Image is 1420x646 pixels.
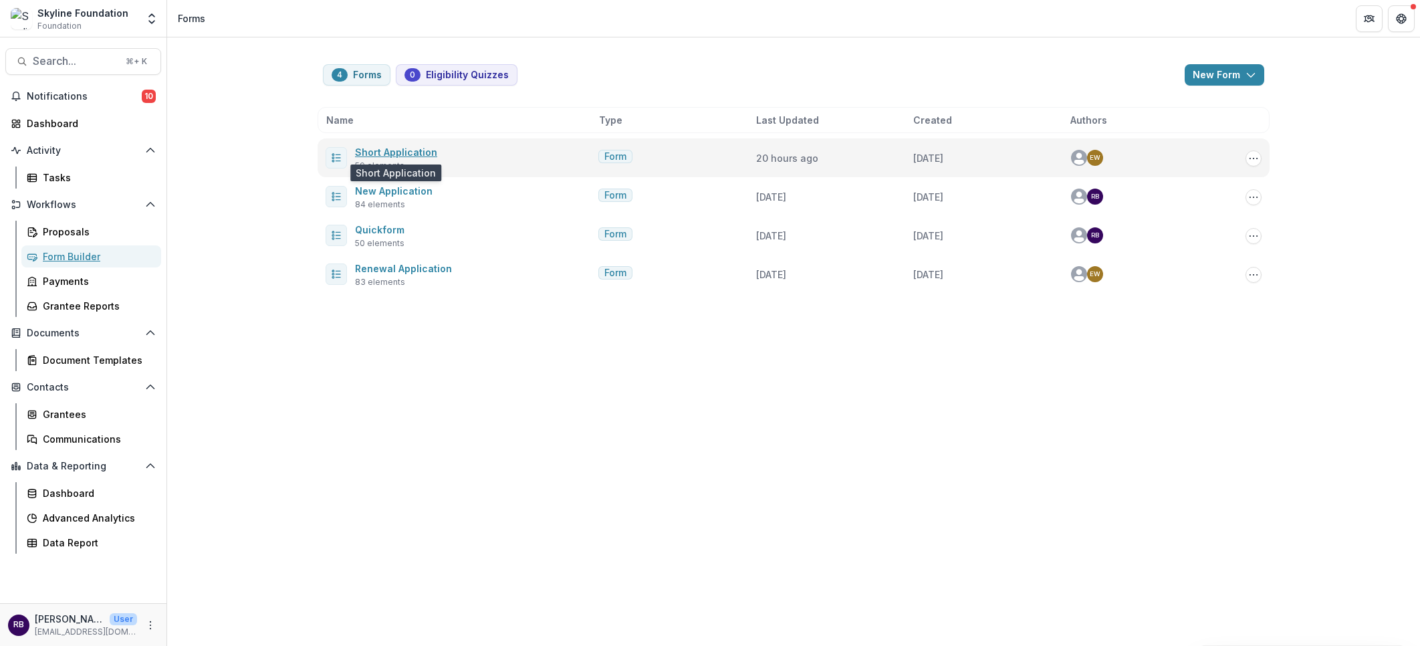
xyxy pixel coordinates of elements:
[1091,193,1099,200] div: Rose Brookhouse
[1090,154,1100,161] div: Eddie Whitfield
[326,113,354,127] span: Name
[1071,227,1087,243] svg: avatar
[37,6,128,20] div: Skyline Foundation
[35,626,137,638] p: [EMAIL_ADDRESS][DOMAIN_NAME]
[410,70,415,80] span: 0
[5,48,161,75] button: Search...
[604,190,626,201] span: Form
[756,152,818,164] span: 20 hours ago
[43,511,150,525] div: Advanced Analytics
[756,230,786,241] span: [DATE]
[355,276,405,288] span: 83 elements
[21,245,161,267] a: Form Builder
[11,8,32,29] img: Skyline Foundation
[355,199,405,211] span: 84 elements
[21,507,161,529] a: Advanced Analytics
[1091,232,1099,239] div: Rose Brookhouse
[604,229,626,240] span: Form
[396,64,517,86] button: Eligibility Quizzes
[21,349,161,371] a: Document Templates
[1090,271,1100,278] div: Eddie Whitfield
[27,328,140,339] span: Documents
[142,5,161,32] button: Open entity switcher
[1246,189,1262,205] button: Options
[27,199,140,211] span: Workflows
[756,269,786,280] span: [DATE]
[142,617,158,633] button: More
[913,191,943,203] span: [DATE]
[5,194,161,215] button: Open Workflows
[5,112,161,134] a: Dashboard
[21,295,161,317] a: Grantee Reports
[355,224,404,235] a: Quickform
[37,20,82,32] span: Foundation
[337,70,342,80] span: 4
[21,221,161,243] a: Proposals
[43,225,150,239] div: Proposals
[21,403,161,425] a: Grantees
[1071,266,1087,282] svg: avatar
[1071,189,1087,205] svg: avatar
[123,54,150,69] div: ⌘ + K
[43,171,150,185] div: Tasks
[756,191,786,203] span: [DATE]
[5,86,161,107] button: Notifications10
[43,536,150,550] div: Data Report
[43,486,150,500] div: Dashboard
[43,249,150,263] div: Form Builder
[1246,150,1262,167] button: Options
[355,146,437,158] a: Short Application
[1070,113,1107,127] span: Authors
[43,299,150,313] div: Grantee Reports
[27,382,140,393] span: Contacts
[355,160,404,172] span: 59 elements
[5,322,161,344] button: Open Documents
[604,151,626,163] span: Form
[172,9,211,28] nav: breadcrumb
[355,185,433,197] a: New Application
[1246,267,1262,283] button: Options
[110,613,137,625] p: User
[323,64,390,86] button: Forms
[21,270,161,292] a: Payments
[21,532,161,554] a: Data Report
[1356,5,1383,32] button: Partners
[21,482,161,504] a: Dashboard
[21,428,161,450] a: Communications
[1246,228,1262,244] button: Options
[43,432,150,446] div: Communications
[43,353,150,367] div: Document Templates
[913,152,943,164] span: [DATE]
[27,145,140,156] span: Activity
[43,274,150,288] div: Payments
[913,230,943,241] span: [DATE]
[27,461,140,472] span: Data & Reporting
[178,11,205,25] div: Forms
[5,140,161,161] button: Open Activity
[913,113,952,127] span: Created
[13,621,24,629] div: Rose Brookhouse
[5,455,161,477] button: Open Data & Reporting
[35,612,104,626] p: [PERSON_NAME]
[33,55,118,68] span: Search...
[1185,64,1264,86] button: New Form
[5,376,161,398] button: Open Contacts
[43,407,150,421] div: Grantees
[1388,5,1415,32] button: Get Help
[604,267,626,279] span: Form
[27,91,142,102] span: Notifications
[27,116,150,130] div: Dashboard
[913,269,943,280] span: [DATE]
[355,237,404,249] span: 50 elements
[21,167,161,189] a: Tasks
[142,90,156,103] span: 10
[756,113,819,127] span: Last Updated
[599,113,622,127] span: Type
[355,263,452,274] a: Renewal Application
[1071,150,1087,166] svg: avatar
